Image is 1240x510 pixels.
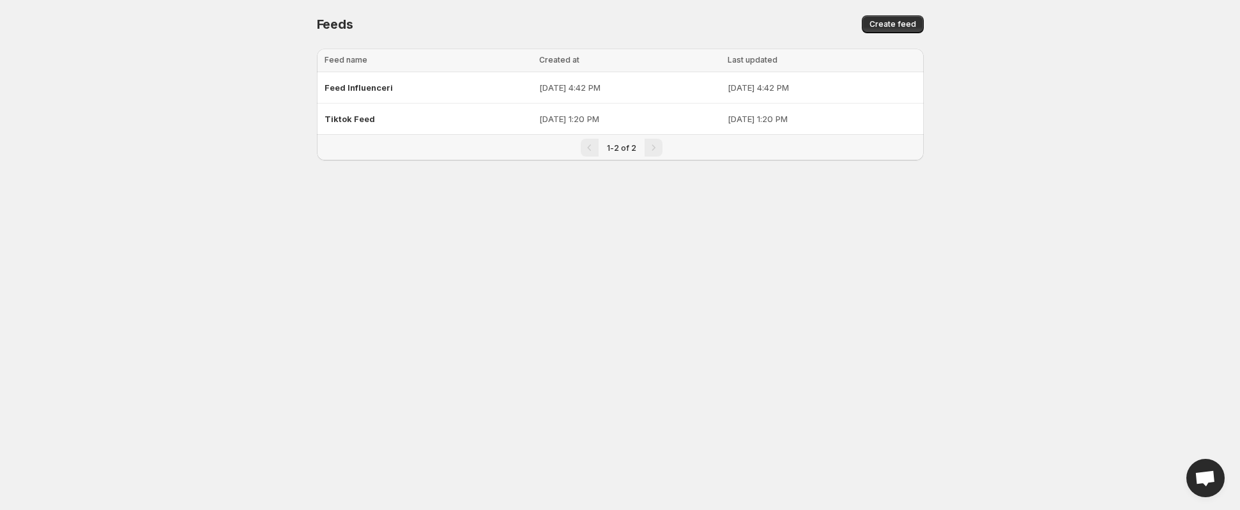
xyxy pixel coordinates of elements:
[539,81,721,94] p: [DATE] 4:42 PM
[325,82,393,93] span: Feed Influenceri
[728,112,915,125] p: [DATE] 1:20 PM
[1186,459,1225,497] div: Open chat
[539,112,721,125] p: [DATE] 1:20 PM
[862,15,924,33] button: Create feed
[325,55,367,65] span: Feed name
[728,81,915,94] p: [DATE] 4:42 PM
[728,55,777,65] span: Last updated
[317,17,353,32] span: Feeds
[317,134,924,160] nav: Pagination
[325,114,375,124] span: Tiktok Feed
[607,143,636,153] span: 1-2 of 2
[869,19,916,29] span: Create feed
[539,55,579,65] span: Created at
